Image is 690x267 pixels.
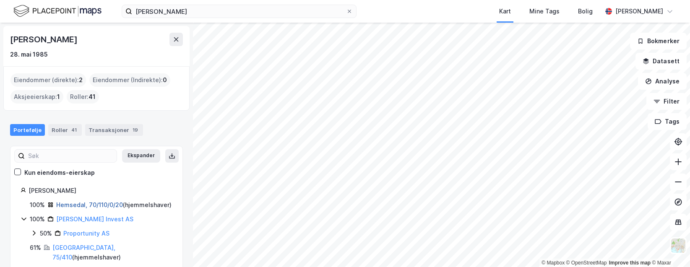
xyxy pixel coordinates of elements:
[542,260,565,266] a: Mapbox
[10,124,45,136] div: Portefølje
[635,53,687,70] button: Datasett
[89,73,170,87] div: Eiendommer (Indirekte) :
[646,93,687,110] button: Filter
[163,75,167,85] span: 0
[70,126,78,134] div: 41
[529,6,560,16] div: Mine Tags
[40,228,52,238] div: 50%
[29,186,172,196] div: [PERSON_NAME]
[499,6,511,16] div: Kart
[566,260,607,266] a: OpenStreetMap
[56,201,123,208] a: Hemsedal, 70/110/0/20
[10,49,48,60] div: 28. mai 1985
[52,243,172,263] div: ( hjemmelshaver )
[638,73,687,90] button: Analyse
[89,92,96,102] span: 41
[24,168,95,178] div: Kun eiendoms-eierskap
[52,244,115,261] a: [GEOGRAPHIC_DATA], 75/410
[56,215,133,223] a: [PERSON_NAME] Invest AS
[85,124,143,136] div: Transaksjoner
[578,6,593,16] div: Bolig
[615,6,663,16] div: [PERSON_NAME]
[79,75,83,85] span: 2
[48,124,82,136] div: Roller
[13,4,102,18] img: logo.f888ab2527a4732fd821a326f86c7f29.svg
[609,260,651,266] a: Improve this map
[10,90,63,104] div: Aksjeeierskap :
[132,5,346,18] input: Søk på adresse, matrikkel, gårdeiere, leietakere eller personer
[648,227,690,267] iframe: Chat Widget
[630,33,687,49] button: Bokmerker
[63,230,109,237] a: Proportunity AS
[67,90,99,104] div: Roller :
[122,149,160,163] button: Ekspander
[25,150,117,162] input: Søk
[30,243,41,253] div: 61%
[56,200,172,210] div: ( hjemmelshaver )
[30,200,45,210] div: 100%
[648,113,687,130] button: Tags
[30,214,45,224] div: 100%
[57,92,60,102] span: 1
[10,73,86,87] div: Eiendommer (direkte) :
[131,126,140,134] div: 19
[10,33,79,46] div: [PERSON_NAME]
